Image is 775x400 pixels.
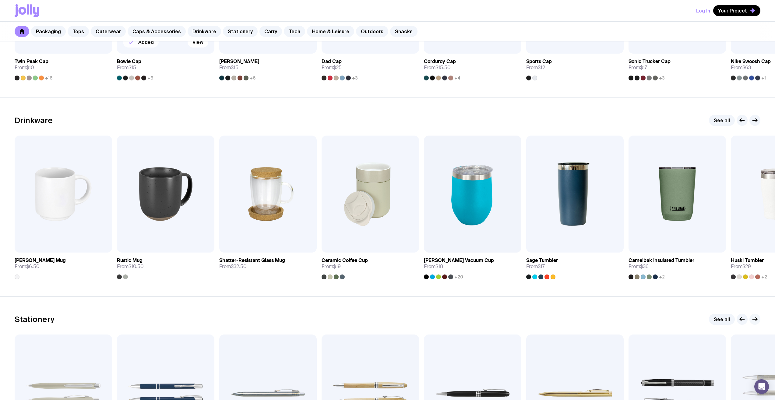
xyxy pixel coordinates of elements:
h3: Sonic Trucker Cap [629,58,671,65]
a: [PERSON_NAME]From$15+6 [219,54,317,80]
span: $6.50 [26,263,40,270]
span: +3 [352,76,358,80]
a: See all [709,115,735,126]
a: Sonic Trucker CapFrom$17+3 [629,54,726,80]
span: From [731,264,751,270]
span: From [117,264,144,270]
a: Dad CapFrom$25+3 [322,54,419,80]
a: Camelbak Insulated TumblerFrom$36+2 [629,253,726,279]
span: $10.50 [129,263,144,270]
span: +3 [659,76,665,80]
h2: Stationery [15,315,55,324]
span: +6 [147,76,153,80]
h3: [PERSON_NAME] Mug [15,257,66,264]
span: $19 [333,263,341,270]
span: From [322,65,342,71]
span: +2 [659,274,665,279]
span: +20 [454,274,463,279]
a: Packaging [31,26,66,37]
a: Bowie CapFrom$15+6 [117,54,214,80]
h3: Twin Peak Cap [15,58,48,65]
span: Your Project [718,8,747,14]
span: $15.50 [435,64,451,71]
span: +16 [45,76,52,80]
span: $12 [538,64,545,71]
span: From [424,65,451,71]
span: From [117,65,136,71]
h3: Sage Tumbler [526,257,558,264]
span: $25 [333,64,342,71]
div: Open Intercom Messenger [754,379,769,394]
span: From [424,264,443,270]
a: [PERSON_NAME] Vacuum CupFrom$18+20 [424,253,521,279]
span: From [526,65,545,71]
h3: Sports Cap [526,58,552,65]
span: From [629,65,647,71]
span: From [629,264,649,270]
span: $29 [742,263,751,270]
a: Ceramic Coffee CupFrom$19 [322,253,419,279]
a: Sage TumblerFrom$17 [526,253,624,279]
a: Home & Leisure [307,26,354,37]
h2: Drinkware [15,116,53,125]
a: Outdoors [356,26,388,37]
a: Twin Peak CapFrom$10+16 [15,54,112,80]
a: Tops [68,26,89,37]
span: From [15,264,40,270]
span: $18 [435,263,443,270]
button: Your Project [713,5,760,16]
a: Snacks [390,26,417,37]
h3: Huski Tumbler [731,257,764,264]
h3: [PERSON_NAME] [219,58,259,65]
span: From [322,264,341,270]
span: +6 [250,76,255,80]
a: Carry [259,26,282,37]
a: [PERSON_NAME] MugFrom$6.50 [15,253,112,279]
span: From [526,264,545,270]
span: +2 [761,274,767,279]
span: $15 [231,64,238,71]
a: View [188,37,208,48]
span: $17 [538,263,545,270]
span: $15 [129,64,136,71]
h3: Ceramic Coffee Cup [322,257,368,264]
span: From [15,65,34,71]
h3: Bowie Cap [117,58,141,65]
h3: Dad Cap [322,58,342,65]
span: Added [138,39,154,45]
a: Caps & Accessories [128,26,186,37]
span: $32.50 [231,263,247,270]
a: Tech [284,26,305,37]
a: Outerwear [91,26,126,37]
h3: Nike Swoosh Cap [731,58,771,65]
span: $36 [640,263,649,270]
a: Stationery [223,26,258,37]
a: Sports CapFrom$12 [526,54,624,80]
span: $63 [742,64,751,71]
span: From [219,264,247,270]
h3: Corduroy Cap [424,58,456,65]
span: +1 [761,76,766,80]
a: Drinkware [188,26,221,37]
span: From [219,65,238,71]
span: +4 [454,76,460,80]
a: Corduroy CapFrom$15.50+4 [424,54,521,80]
h3: Camelbak Insulated Tumbler [629,257,694,264]
span: $17 [640,64,647,71]
span: $10 [26,64,34,71]
h3: Rustic Mug [117,257,143,264]
h3: Shatter-Resistant Glass Mug [219,257,285,264]
a: See all [709,314,735,325]
h3: [PERSON_NAME] Vacuum Cup [424,257,494,264]
a: Shatter-Resistant Glass MugFrom$32.50 [219,253,317,274]
button: Log In [696,5,710,16]
span: From [731,65,751,71]
button: Added [123,37,159,48]
a: Rustic MugFrom$10.50 [117,253,214,279]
